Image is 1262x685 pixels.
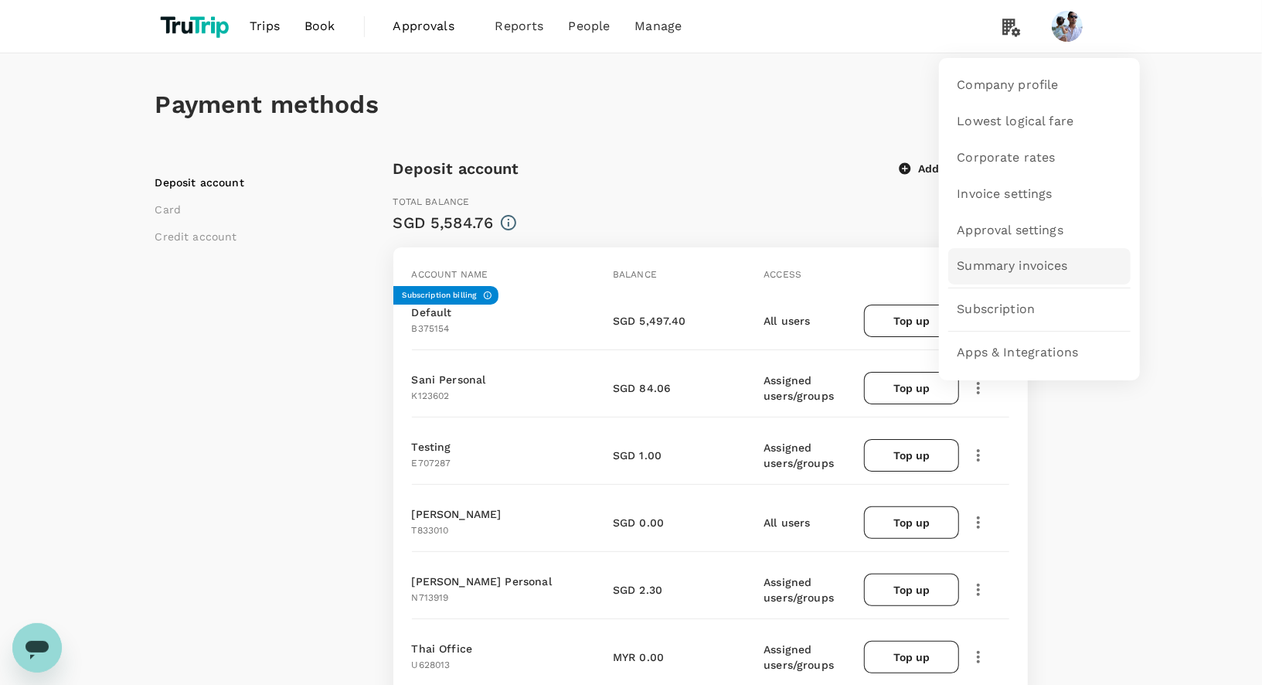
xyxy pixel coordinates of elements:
li: Card [155,202,349,217]
button: Add deposit account [900,162,1028,176]
span: Assigned users/groups [764,643,834,671]
span: Assigned users/groups [764,374,834,402]
li: Credit account [155,229,349,244]
img: TruTrip logo [155,9,238,43]
span: Lowest logical fare [958,113,1074,131]
span: Summary invoices [958,257,1068,275]
span: Company profile [958,77,1059,94]
h6: Deposit account [393,156,519,181]
h1: Payment methods [155,90,1107,119]
p: SGD 5,497.40 [613,313,686,329]
span: U628013 [412,659,451,670]
span: All users [764,315,810,327]
span: B375154 [412,323,450,334]
p: [PERSON_NAME] Personal [412,574,552,589]
a: Company profile [948,67,1131,104]
p: Thai Office [412,641,473,656]
a: Subscription [948,291,1131,328]
span: T833010 [412,525,449,536]
a: Summary invoices [948,248,1131,285]
a: Apps & Integrations [948,335,1131,371]
span: Manage [634,17,682,36]
button: Top up [864,574,958,606]
span: E707287 [412,458,451,469]
p: MYR 0.00 [613,649,664,665]
button: Top up [864,439,958,472]
span: Access [764,269,801,280]
div: SGD 5,584.76 [393,210,494,235]
span: Account name [412,269,488,280]
h6: Subscription billing [403,289,477,302]
span: Assigned users/groups [764,576,834,604]
li: Deposit account [155,175,349,190]
p: Testing [412,439,451,455]
a: Invoice settings [948,176,1131,213]
p: SGD 0.00 [613,515,664,530]
button: Top up [864,305,958,337]
p: SGD 84.06 [613,380,671,396]
span: Assigned users/groups [764,441,834,469]
p: Default [412,305,452,320]
span: Apps & Integrations [958,344,1079,362]
p: Sani Personal [412,372,486,387]
span: K123602 [412,390,450,401]
button: Top up [864,641,958,673]
span: Balance [613,269,657,280]
span: All users [764,516,810,529]
button: Top up [864,372,958,404]
span: Trips [250,17,280,36]
span: Total balance [393,196,470,207]
span: Subscription [958,301,1036,319]
span: Corporate rates [958,149,1056,167]
a: Corporate rates [948,140,1131,176]
span: N713919 [412,592,449,603]
button: Top up [864,506,958,539]
span: Invoice settings [958,186,1053,203]
span: Approval settings [958,222,1064,240]
iframe: Button to launch messaging window [12,623,62,673]
img: Sani Gouw [1052,11,1083,42]
span: Reports [495,17,544,36]
span: People [569,17,611,36]
a: Approval settings [948,213,1131,249]
p: SGD 1.00 [613,448,662,463]
p: [PERSON_NAME] [412,506,502,522]
span: Book [304,17,335,36]
span: Approvals [393,17,471,36]
a: Lowest logical fare [948,104,1131,140]
p: SGD 2.30 [613,582,662,598]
